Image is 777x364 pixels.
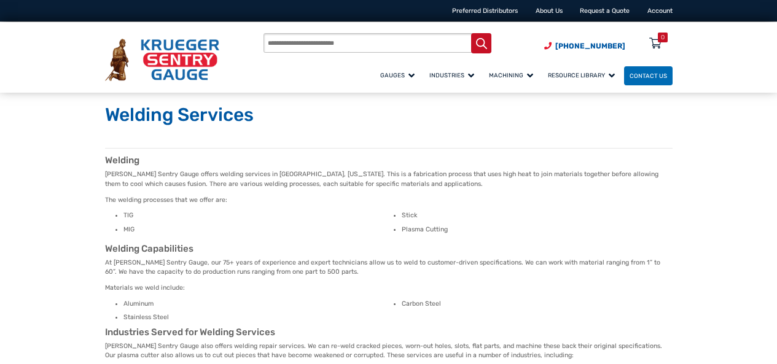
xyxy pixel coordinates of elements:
p: Materials we weld include: [105,283,673,293]
a: Phone Number (920) 434-8860 [544,41,625,52]
a: Request a Quote [580,7,630,15]
li: Plasma Cutting [402,225,673,234]
a: Preferred Distributors [452,7,518,15]
li: Stainless Steel [123,312,394,322]
a: Gauges [375,64,424,86]
img: Krueger Sentry Gauge [105,39,219,81]
a: Machining [483,64,542,86]
h2: Industries Served for Welding Services [105,327,673,338]
p: [PERSON_NAME] Sentry Gauge also offers welding repair services. We can re-weld cracked pieces, wo... [105,341,673,361]
p: [PERSON_NAME] Sentry Gauge offers welding services in [GEOGRAPHIC_DATA], [US_STATE]. This is a fa... [105,169,673,189]
li: Aluminum [123,299,394,308]
a: Contact Us [624,66,673,85]
span: [PHONE_NUMBER] [555,42,625,50]
div: 0 [661,33,665,42]
h2: Welding Capabilities [105,243,673,255]
span: Gauges [380,72,415,79]
li: Stick [402,211,673,220]
p: At [PERSON_NAME] Sentry Gauge, our 75+ years of experience and expert technicians allow us to wel... [105,258,673,277]
span: Machining [489,72,533,79]
span: Contact Us [630,72,667,79]
span: Resource Library [548,72,615,79]
li: Carbon Steel [402,299,673,308]
a: Account [647,7,673,15]
a: Resource Library [542,64,624,86]
p: The welding processes that we offer are: [105,195,673,205]
h1: Welding Services [105,104,673,127]
a: Industries [424,64,483,86]
span: Industries [429,72,474,79]
a: About Us [536,7,563,15]
li: MIG [123,225,394,234]
h2: Welding [105,155,673,166]
li: TIG [123,211,394,220]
